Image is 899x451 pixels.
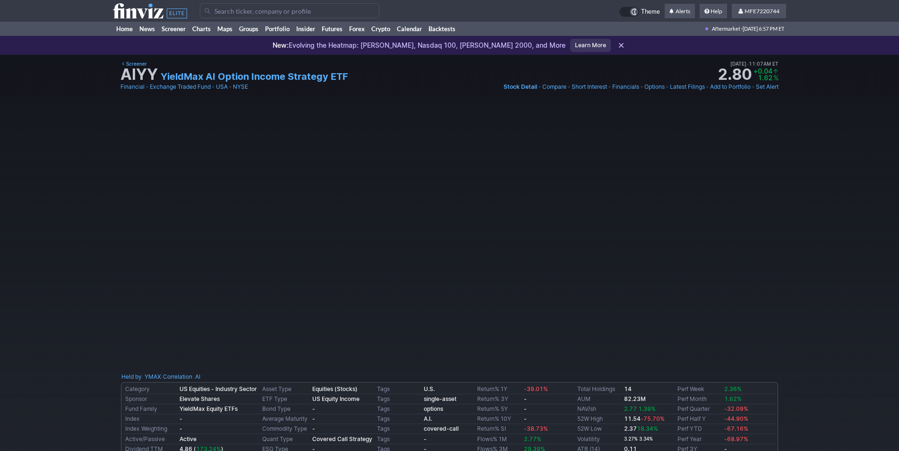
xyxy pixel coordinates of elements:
[312,385,358,392] b: Equities (Stocks)
[475,394,522,404] td: Return% 3Y
[375,414,422,424] td: Tags
[262,22,293,36] a: Portfolio
[542,82,566,92] a: Compare
[676,424,722,434] td: Perf YTD
[424,415,432,422] b: A.I.
[195,372,200,382] a: AI
[146,82,149,92] span: •
[123,424,178,434] td: Index Weighting
[752,82,755,92] span: •
[212,82,215,92] span: •
[475,384,522,394] td: Return% 1Y
[375,404,422,414] td: Tags
[214,22,236,36] a: Maps
[180,405,238,412] b: YieldMax Equity ETFs
[572,82,607,92] a: Short Interest
[746,60,749,68] span: •
[123,414,178,424] td: Index
[676,414,722,424] td: Perf Half Y
[724,435,748,442] span: -68.97%
[575,424,622,434] td: 52W Low
[375,424,422,434] td: Tags
[718,67,752,82] strong: 2.80
[375,394,422,404] td: Tags
[612,82,639,92] a: Financials
[724,385,742,392] span: 2.36%
[180,395,220,402] b: Elevate Shares
[666,82,669,92] span: •
[745,8,779,15] span: MFE7220744
[161,70,348,83] a: YieldMax AI Option Income Strategy ETF
[504,82,537,92] a: Stock Detail
[121,372,161,382] div: :
[619,7,660,17] a: Theme
[475,414,522,424] td: Return% 10Y
[524,425,548,432] span: -38.73%
[180,425,182,432] b: -
[120,60,147,68] a: Screener
[260,384,310,394] td: Asset Type
[180,415,182,422] b: -
[424,395,456,402] a: single-asset
[312,415,315,422] b: -
[180,435,197,442] b: Active
[608,82,611,92] span: •
[712,22,743,36] span: Aftermarket ·
[676,384,722,394] td: Perf Week
[758,74,772,82] span: 1.62
[424,385,435,392] a: U.S.
[676,434,722,444] td: Perf Year
[375,434,422,444] td: Tags
[260,404,310,414] td: Bond Type
[724,425,748,432] span: -67.16%
[394,22,425,36] a: Calendar
[624,425,658,432] b: 2.37
[120,82,145,92] a: Financial
[200,3,379,18] input: Search
[136,22,158,36] a: News
[475,424,522,434] td: Return% SI
[567,82,571,92] span: •
[637,425,658,432] span: 18.34%
[665,4,695,19] a: Alerts
[216,82,228,92] a: USA
[730,60,779,68] span: [DATE] 11:07AM ET
[424,425,459,432] b: covered-call
[233,82,248,92] a: NYSE
[732,4,786,19] a: MFE7220744
[120,67,158,82] h1: AIYY
[676,404,722,414] td: Perf Quarter
[624,395,646,402] b: 82.23M
[624,415,665,422] b: 11.54
[475,434,522,444] td: Flows% 1M
[575,384,622,394] td: Total Holdings
[743,22,784,36] span: [DATE] 6:57 PM ET
[524,385,548,392] span: -39.01%
[113,22,136,36] a: Home
[670,83,705,90] span: Latest Filings
[123,394,178,404] td: Sponsor
[123,434,178,444] td: Active/Passive
[570,39,611,52] a: Learn More
[624,405,637,412] span: 2.77
[189,22,214,36] a: Charts
[123,384,178,394] td: Category
[575,434,622,444] td: Volatility
[524,395,527,402] b: -
[123,404,178,414] td: Fund Family
[145,372,161,382] a: YMAX
[640,82,643,92] span: •
[150,82,211,92] a: Exchange Traded Fund
[260,394,310,404] td: ETF Type
[273,41,289,49] span: New:
[312,405,315,412] b: -
[163,373,192,380] a: Correlation
[538,82,541,92] span: •
[161,372,200,382] div: | :
[724,395,742,402] span: 1.62%
[670,82,705,92] a: Latest Filings
[575,414,622,424] td: 52W High
[624,436,653,442] small: 3.27% 3.34%
[624,385,632,392] b: 14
